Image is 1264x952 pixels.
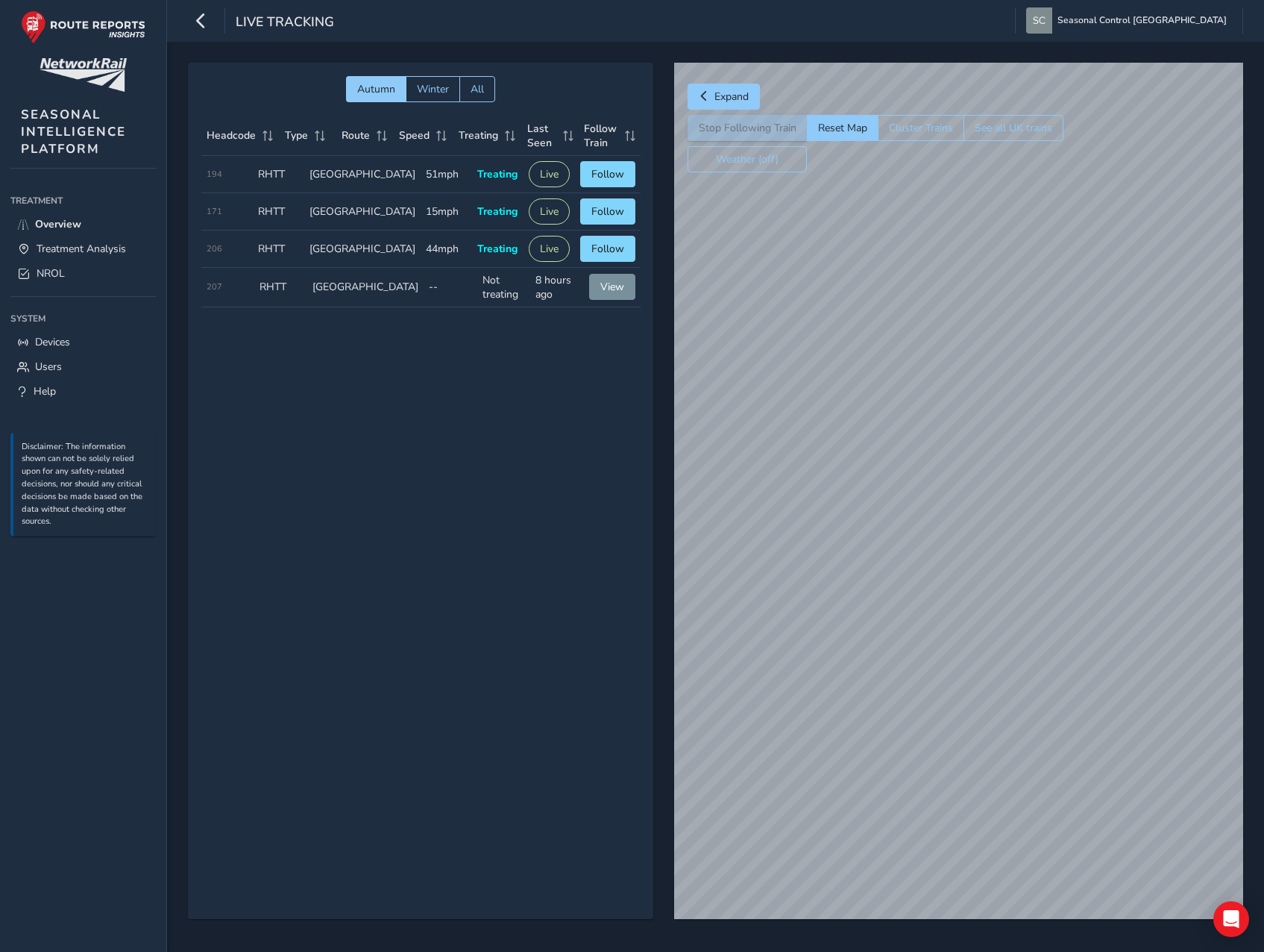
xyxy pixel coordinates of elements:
[963,115,1063,141] button: See all UK trains
[307,268,424,307] td: [GEOGRAPHIC_DATA]
[304,193,421,231] td: [GEOGRAPHIC_DATA]
[424,268,477,307] td: --
[459,76,495,102] button: All
[10,261,156,286] a: NROL
[254,268,307,307] td: RHTT
[21,10,145,44] img: rr logo
[584,122,620,150] span: Follow Train
[688,84,760,110] button: Expand
[580,161,635,187] button: Follow
[35,360,62,374] span: Users
[406,76,459,102] button: Winter
[580,198,635,225] button: Follow
[477,242,518,256] span: Treating
[399,128,430,143] span: Speed
[10,190,156,212] div: Treatment
[236,13,334,34] span: Live Tracking
[688,146,807,172] button: Weather (off)
[477,167,518,181] span: Treating
[421,231,472,268] td: 44mph
[207,169,222,180] span: 194
[421,156,472,193] td: 51mph
[35,217,81,231] span: Overview
[304,156,421,193] td: [GEOGRAPHIC_DATA]
[459,128,498,143] span: Treating
[714,90,749,104] span: Expand
[357,82,395,96] span: Autumn
[253,193,304,231] td: RHTT
[529,198,570,225] button: Live
[207,206,222,217] span: 171
[591,242,624,256] span: Follow
[807,115,878,141] button: Reset Map
[21,106,126,157] span: SEASONAL INTELLIGENCE PLATFORM
[529,161,570,187] button: Live
[1213,901,1249,937] div: Open Intercom Messenger
[10,354,156,379] a: Users
[600,280,624,294] span: View
[10,307,156,330] div: System
[878,115,963,141] button: Cluster Trains
[37,266,65,281] span: NROL
[207,281,222,292] span: 207
[34,384,56,398] span: Help
[527,122,558,150] span: Last Seen
[591,167,624,181] span: Follow
[37,242,126,256] span: Treatment Analysis
[417,82,449,96] span: Winter
[342,128,370,143] span: Route
[285,128,308,143] span: Type
[477,268,530,307] td: Not treating
[421,193,472,231] td: 15mph
[10,237,156,261] a: Treatment Analysis
[253,156,304,193] td: RHTT
[10,379,156,404] a: Help
[477,204,518,219] span: Treating
[10,212,156,237] a: Overview
[1026,7,1232,34] button: Seasonal Control [GEOGRAPHIC_DATA]
[530,268,583,307] td: 8 hours ago
[253,231,304,268] td: RHTT
[591,204,624,219] span: Follow
[35,335,70,349] span: Devices
[207,128,256,143] span: Headcode
[471,82,484,96] span: All
[1026,7,1052,34] img: diamond-layout
[589,274,635,300] button: View
[529,236,570,262] button: Live
[22,441,148,529] p: Disclaimer: The information shown can not be solely relied upon for any safety-related decisions,...
[346,76,406,102] button: Autumn
[40,58,127,92] img: customer logo
[580,236,635,262] button: Follow
[1057,7,1227,34] span: Seasonal Control [GEOGRAPHIC_DATA]
[207,243,222,254] span: 206
[304,231,421,268] td: [GEOGRAPHIC_DATA]
[10,330,156,354] a: Devices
